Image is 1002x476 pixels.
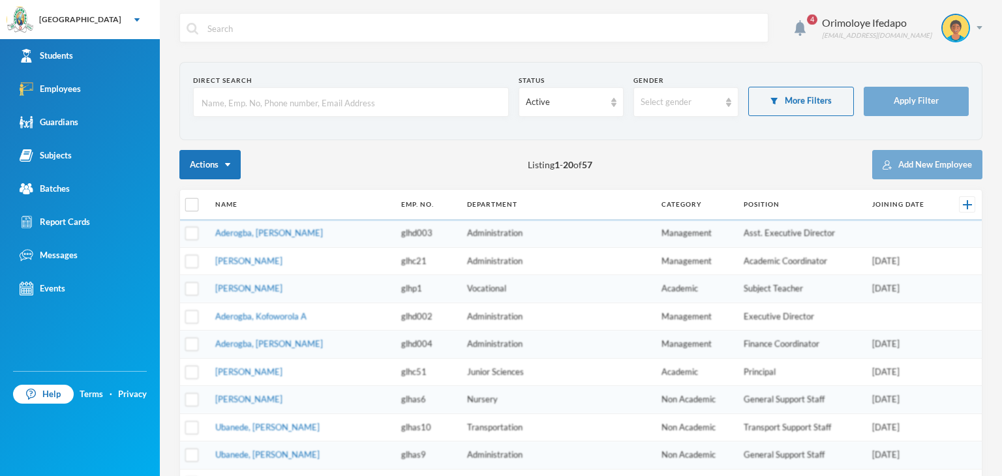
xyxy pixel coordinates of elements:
[822,15,932,31] div: Orimoloye Ifedapo
[655,275,738,303] td: Academic
[20,49,73,63] div: Students
[737,247,866,275] td: Academic Coordinator
[395,275,461,303] td: glhp1
[461,220,654,248] td: Administration
[866,386,946,414] td: [DATE]
[519,76,624,85] div: Status
[737,275,866,303] td: Subject Teacher
[528,158,592,171] span: Listing - of
[215,283,282,293] a: [PERSON_NAME]
[395,247,461,275] td: glhc21
[866,358,946,386] td: [DATE]
[526,96,605,109] div: Active
[215,366,282,377] a: [PERSON_NAME]
[80,388,103,401] a: Terms
[395,413,461,441] td: glhas10
[461,358,654,386] td: Junior Sciences
[737,413,866,441] td: Transport Support Staff
[193,76,509,85] div: Direct Search
[461,441,654,469] td: Administration
[655,386,738,414] td: Non Academic
[118,388,147,401] a: Privacy
[866,275,946,303] td: [DATE]
[7,7,33,33] img: logo
[215,256,282,266] a: [PERSON_NAME]
[866,247,946,275] td: [DATE]
[655,190,738,220] th: Category
[655,331,738,359] td: Management
[461,190,654,220] th: Department
[872,150,982,179] button: Add New Employee
[395,358,461,386] td: glhc51
[461,303,654,331] td: Administration
[200,88,502,117] input: Name, Emp. No, Phone number, Email Address
[822,31,932,40] div: [EMAIL_ADDRESS][DOMAIN_NAME]
[461,331,654,359] td: Administration
[737,190,866,220] th: Position
[737,358,866,386] td: Principal
[206,14,761,43] input: Search
[395,220,461,248] td: glhd003
[633,76,738,85] div: Gender
[866,331,946,359] td: [DATE]
[13,385,74,404] a: Help
[179,150,241,179] button: Actions
[215,338,323,349] a: Aderogba, [PERSON_NAME]
[215,311,307,321] a: Aderogba, Kofoworola A
[110,388,112,401] div: ·
[395,331,461,359] td: glhd004
[737,386,866,414] td: General Support Staff
[209,190,395,220] th: Name
[20,182,70,196] div: Batches
[461,247,654,275] td: Administration
[20,82,81,96] div: Employees
[563,159,573,170] b: 20
[866,413,946,441] td: [DATE]
[461,275,654,303] td: Vocational
[963,200,972,209] img: +
[395,190,461,220] th: Emp. No.
[215,394,282,404] a: [PERSON_NAME]
[395,303,461,331] td: glhd002
[20,115,78,129] div: Guardians
[20,149,72,162] div: Subjects
[655,413,738,441] td: Non Academic
[655,303,738,331] td: Management
[864,87,969,116] button: Apply Filter
[461,413,654,441] td: Transportation
[20,215,90,229] div: Report Cards
[748,87,853,116] button: More Filters
[20,282,65,295] div: Events
[215,228,323,238] a: Aderogba, [PERSON_NAME]
[20,248,78,262] div: Messages
[737,331,866,359] td: Finance Coordinator
[641,96,720,109] div: Select gender
[461,386,654,414] td: Nursery
[395,386,461,414] td: glhas6
[655,358,738,386] td: Academic
[943,15,969,41] img: STUDENT
[215,449,320,460] a: Ubanede, [PERSON_NAME]
[655,247,738,275] td: Management
[737,303,866,331] td: Executive Director
[655,441,738,469] td: Non Academic
[737,220,866,248] td: Asst. Executive Director
[395,441,461,469] td: glhas9
[807,14,817,25] span: 4
[39,14,121,25] div: [GEOGRAPHIC_DATA]
[554,159,560,170] b: 1
[737,441,866,469] td: General Support Staff
[866,441,946,469] td: [DATE]
[215,422,320,432] a: Ubanede, [PERSON_NAME]
[187,23,198,35] img: search
[655,220,738,248] td: Management
[582,159,592,170] b: 57
[866,190,946,220] th: Joining Date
